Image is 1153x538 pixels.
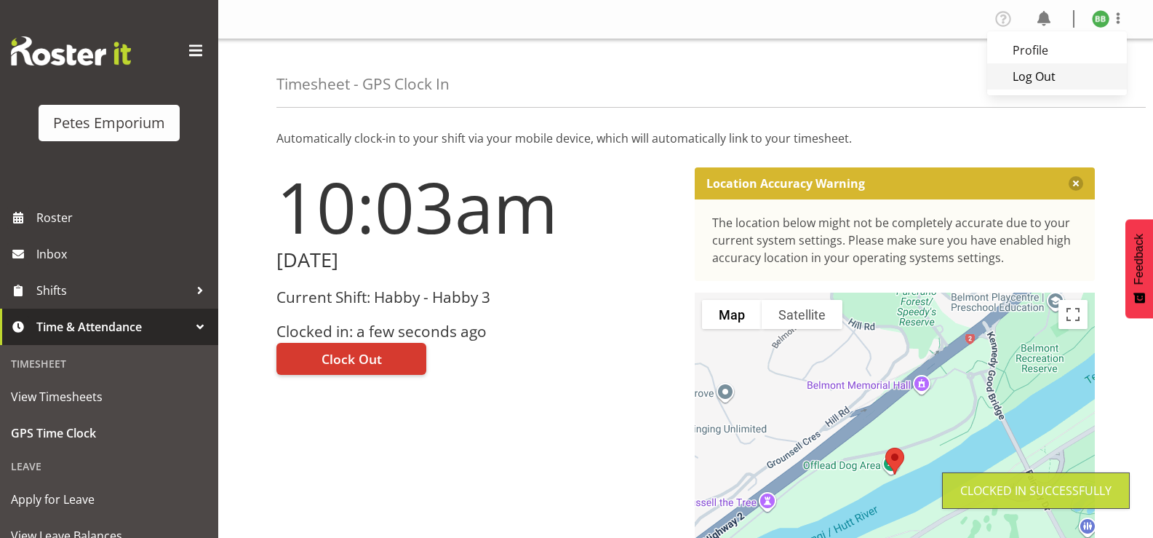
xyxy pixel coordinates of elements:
[276,167,677,246] h1: 10:03am
[36,280,189,301] span: Shifts
[960,482,1112,499] div: Clocked in Successfully
[1058,300,1088,329] button: Toggle fullscreen view
[762,300,842,329] button: Show satellite imagery
[4,379,215,415] a: View Timesheets
[11,422,207,444] span: GPS Time Clock
[11,386,207,408] span: View Timesheets
[276,249,677,272] h2: [DATE]
[712,214,1078,266] div: The location below might not be completely accurate due to your current system settings. Please m...
[36,207,211,229] span: Roster
[11,36,131,66] img: Rosterit website logo
[706,176,865,191] p: Location Accuracy Warning
[1125,219,1153,318] button: Feedback - Show survey
[276,130,1095,147] p: Automatically clock-in to your shift via your mobile device, which will automatically link to you...
[276,343,426,375] button: Clock Out
[36,243,211,265] span: Inbox
[702,300,762,329] button: Show street map
[4,451,215,481] div: Leave
[276,76,450,92] h4: Timesheet - GPS Clock In
[276,289,677,306] h3: Current Shift: Habby - Habby 3
[987,63,1127,90] a: Log Out
[11,488,207,510] span: Apply for Leave
[322,349,382,368] span: Clock Out
[4,415,215,451] a: GPS Time Clock
[987,37,1127,63] a: Profile
[36,316,189,338] span: Time & Attendance
[1069,176,1083,191] button: Close message
[1092,10,1109,28] img: beena-bist9974.jpg
[276,323,677,340] h3: Clocked in: a few seconds ago
[53,112,165,134] div: Petes Emporium
[4,349,215,379] div: Timesheet
[4,481,215,518] a: Apply for Leave
[1133,234,1146,285] span: Feedback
